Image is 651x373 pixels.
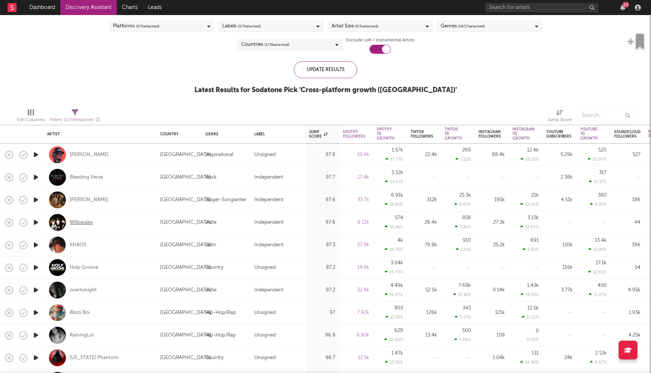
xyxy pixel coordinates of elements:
div: 11.51 % [522,315,539,320]
div: 109 [478,331,505,340]
div: 110k [546,241,573,250]
div: 24k [546,353,573,362]
div: Genres [441,22,485,31]
input: Search... [578,110,634,121]
div: Blizzi Boi [70,309,90,316]
div: 3.88 % [454,337,471,342]
div: 97 [309,308,335,317]
div: 12.06 % [520,202,539,207]
a: [US_STATE] Phantom [70,355,118,361]
div: 44 [614,218,640,227]
div: 9.67 % [590,360,607,365]
span: ( 3 / 7 selected) [238,22,261,31]
div: 396 [614,241,640,250]
div: 12.5k [527,306,539,311]
div: 25.74 % [385,270,403,274]
div: Artist [47,132,149,136]
div: 6.12k [343,218,369,227]
div: 11.87 % [589,292,607,297]
div: 10.4k [343,150,369,159]
div: [GEOGRAPHIC_DATA] [160,218,211,227]
div: 691 [530,238,539,243]
div: 155k [546,263,573,272]
div: 16.70 % [385,247,403,252]
div: 97.8 [309,150,335,159]
div: Unsigned [254,331,276,340]
div: 97.6 [309,218,335,227]
div: Hip-Hop/Rap [205,331,236,340]
a: Willowake [70,219,93,226]
div: 9.14k [478,286,505,295]
div: 0.27 % [455,315,471,320]
div: Jump Score [547,106,572,128]
div: Edit Columns [17,106,44,128]
div: Independent [254,286,283,295]
div: 629 [394,328,403,333]
div: 0 [536,329,539,334]
div: 4.51k [546,196,573,205]
div: overtonight [70,287,97,294]
div: 131 [532,351,539,356]
div: Latest Results for Sodatone Pick ' Cross-platform growth ([GEOGRAPHIC_DATA]) ' [194,86,457,95]
div: 3.04k [391,261,403,265]
div: 2.12k [595,351,607,356]
div: Update Results [294,61,357,78]
div: Filters [50,115,100,125]
div: 5.29k [546,150,573,159]
div: [PERSON_NAME] [70,197,108,203]
div: Spotify 7D Growth [377,127,394,141]
div: 79.8k [411,241,437,250]
div: [GEOGRAPHIC_DATA] [160,241,211,250]
div: [GEOGRAPHIC_DATA] [160,196,211,205]
div: 4.95k [614,286,640,295]
div: 9.20 % [590,202,607,207]
div: Genre [205,132,243,136]
a: Holy Groove [70,264,98,271]
div: 15.37 % [589,179,607,184]
div: Label [254,132,298,136]
div: 1.47k [391,351,403,356]
div: 12.40 % [588,270,607,274]
div: 1.15 % [456,247,471,252]
div: YouTube 7D Growth [580,127,598,141]
div: 12.5k [343,353,369,362]
div: 520 [598,148,607,153]
div: Bleeding Verse [70,174,103,181]
div: 1.04k [478,353,505,362]
div: 3.32k [391,170,403,175]
div: 16.32 % [521,157,539,162]
div: 3.77k [546,286,573,295]
div: [GEOGRAPHIC_DATA] [160,353,211,362]
div: 8.83 % [454,202,471,207]
div: [PERSON_NAME] [70,152,108,158]
div: Labels [222,22,261,31]
div: 126k [411,308,437,317]
div: 6.91k [391,193,403,198]
div: 52.5k [411,286,437,295]
div: 27.9k [343,241,369,250]
div: 17.73 % [385,157,403,162]
div: 121k [478,308,505,317]
div: 1.93k [614,308,640,317]
div: 17.1k [596,261,607,265]
div: 96.7 [309,353,335,362]
div: 7.92k [343,308,369,317]
div: YouTube Subscribers [546,130,572,139]
div: Filters(11 filters active) [50,106,100,128]
div: Latin [205,241,216,250]
div: 2.82 % [523,247,539,252]
div: 18.53 % [521,292,539,297]
div: [GEOGRAPHIC_DATA] [160,308,211,317]
div: 527 [614,150,640,159]
div: 910 [463,238,471,243]
div: 6.92k [343,331,369,340]
div: 21k [531,193,539,198]
span: ( 5 / 5 selected) [355,22,378,31]
div: Countries [241,40,289,49]
div: 17.4k [343,173,369,182]
div: 12.94 % [520,224,539,229]
div: 195k [478,196,505,205]
div: 574 [395,215,403,220]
